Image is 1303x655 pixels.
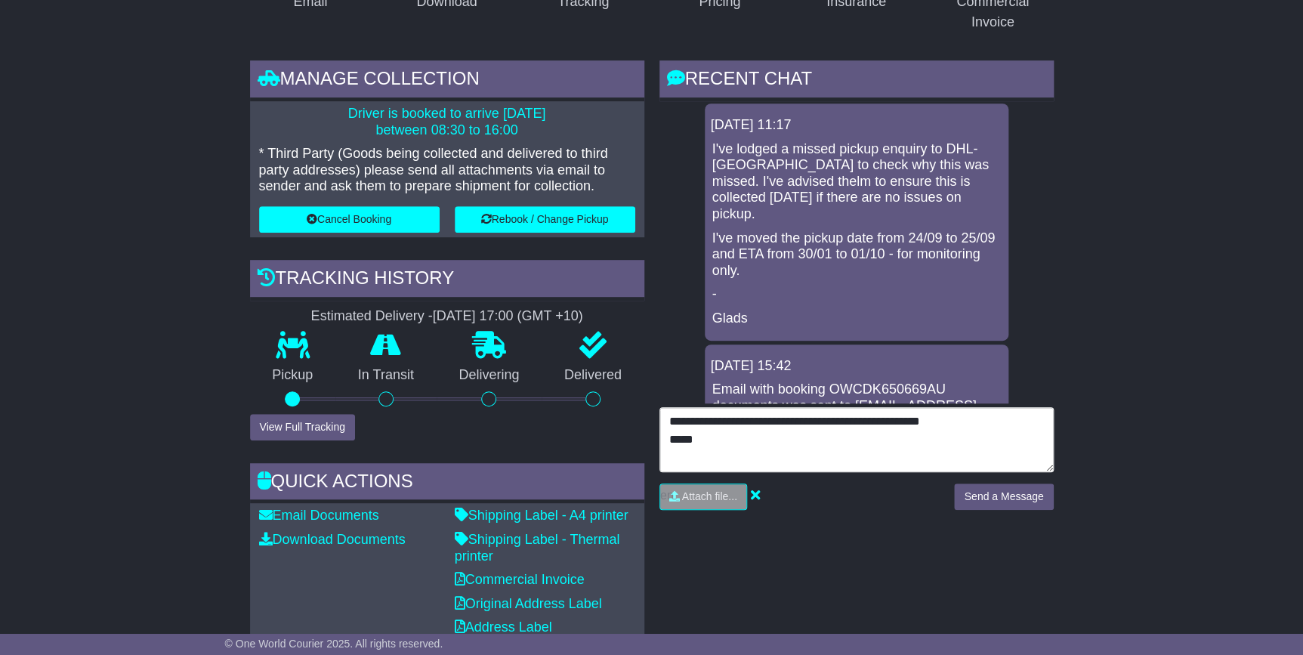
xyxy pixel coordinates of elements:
[712,230,1001,280] p: I've moved the pickup date from 24/09 to 25/09 and ETA from 30/01 to 01/10 - for monitoring only.
[712,286,1001,303] p: -
[335,367,437,384] p: In Transit
[455,206,635,233] button: Rebook / Change Pickup
[711,117,1002,134] div: [DATE] 11:17
[455,572,585,587] a: Commercial Invoice
[250,308,644,325] div: Estimated Delivery -
[250,367,336,384] p: Pickup
[250,463,644,504] div: Quick Actions
[259,206,440,233] button: Cancel Booking
[659,60,1054,101] div: RECENT CHAT
[711,358,1002,375] div: [DATE] 15:42
[250,260,644,301] div: Tracking history
[259,532,406,547] a: Download Documents
[712,311,1001,327] p: Glads
[455,508,628,523] a: Shipping Label - A4 printer
[437,367,542,384] p: Delivering
[712,141,1001,223] p: I've lodged a missed pickup enquiry to DHL-[GEOGRAPHIC_DATA] to check why this was missed. I've a...
[259,508,379,523] a: Email Documents
[542,367,644,384] p: Delivered
[250,414,355,440] button: View Full Tracking
[954,484,1053,510] button: Send a Message
[259,146,635,195] p: * Third Party (Goods being collected and delivered to third party addresses) please send all atta...
[259,106,635,138] p: Driver is booked to arrive [DATE] between 08:30 to 16:00
[225,638,443,650] span: © One World Courier 2025. All rights reserved.
[455,619,552,635] a: Address Label
[455,532,620,564] a: Shipping Label - Thermal printer
[455,596,602,611] a: Original Address Label
[250,60,644,101] div: Manage collection
[712,382,1001,431] p: Email with booking OWCDK650669AU documents was sent to [EMAIL_ADDRESS][DOMAIN_NAME].
[433,308,583,325] div: [DATE] 17:00 (GMT +10)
